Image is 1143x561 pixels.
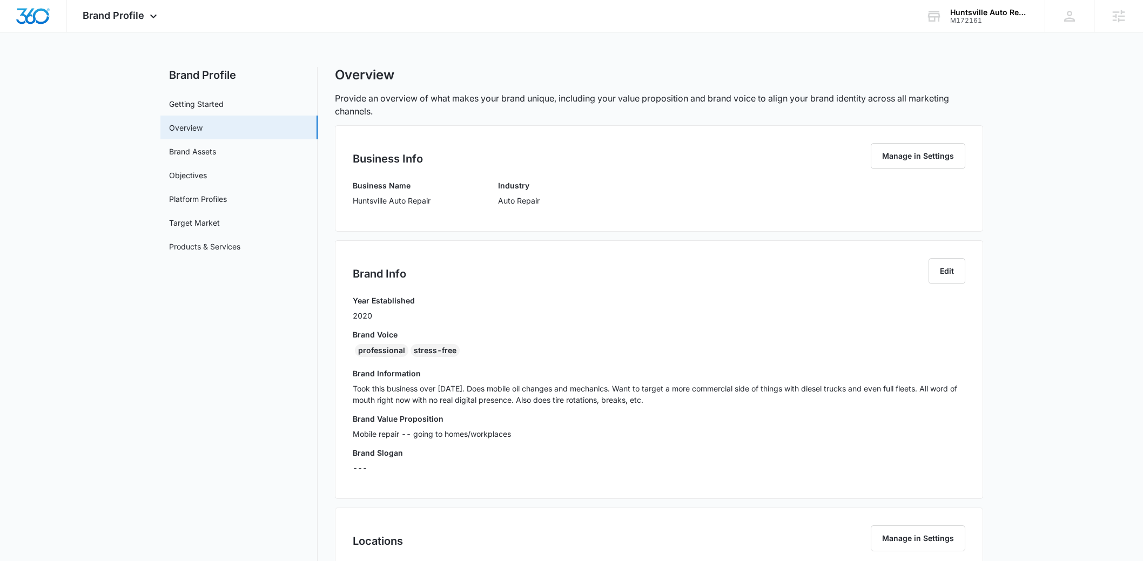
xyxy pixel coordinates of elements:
div: professional [355,344,408,357]
a: Brand Assets [169,146,216,157]
button: Edit [929,258,965,284]
h3: Brand Voice [353,329,965,340]
div: stress-free [411,344,460,357]
h3: Business Name [353,180,431,191]
p: Mobile repair -- going to homes/workplaces [353,428,965,440]
p: Took this business over [DATE]. Does mobile oil changes and mechanics. Want to target a more comm... [353,383,965,405]
h3: Brand Value Proposition [353,413,965,424]
p: 2020 [353,310,415,321]
a: Objectives [169,170,207,181]
p: --- [353,462,965,474]
button: Manage in Settings [871,143,965,169]
p: Provide an overview of what makes your brand unique, including your value proposition and brand v... [335,92,983,118]
h2: Locations [353,533,403,549]
a: Products & Services [169,241,240,252]
a: Overview [169,122,203,133]
h3: Industry [498,180,540,191]
a: Getting Started [169,98,224,110]
a: Target Market [169,217,220,228]
div: account id [950,17,1029,24]
h2: Business Info [353,151,423,167]
h3: Brand Information [353,368,965,379]
h1: Overview [335,67,394,83]
p: Auto Repair [498,195,540,206]
a: Platform Profiles [169,193,227,205]
p: Huntsville Auto Repair [353,195,431,206]
h2: Brand Info [353,266,406,282]
div: account name [950,8,1029,17]
button: Manage in Settings [871,525,965,551]
h3: Year Established [353,295,415,306]
h2: Brand Profile [160,67,318,83]
span: Brand Profile [83,10,144,21]
h3: Brand Slogan [353,447,965,458]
